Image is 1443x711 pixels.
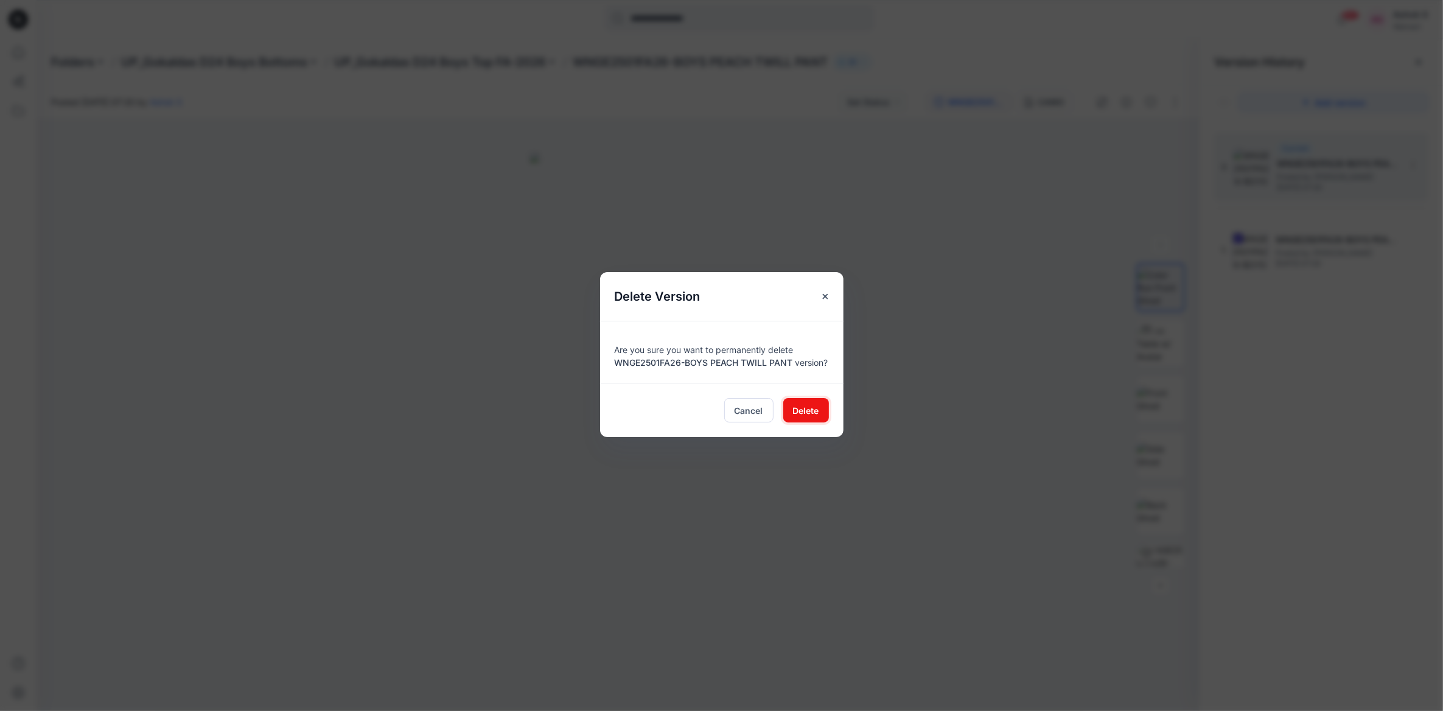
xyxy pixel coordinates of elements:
[783,398,829,422] button: Delete
[724,398,774,422] button: Cancel
[600,272,715,321] h5: Delete Version
[814,285,836,307] button: Close
[793,404,819,417] span: Delete
[735,404,763,417] span: Cancel
[615,357,793,368] span: WNGE2501FA26-BOYS PEACH TWILL PANT
[615,336,829,369] div: Are you sure you want to permanently delete version?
